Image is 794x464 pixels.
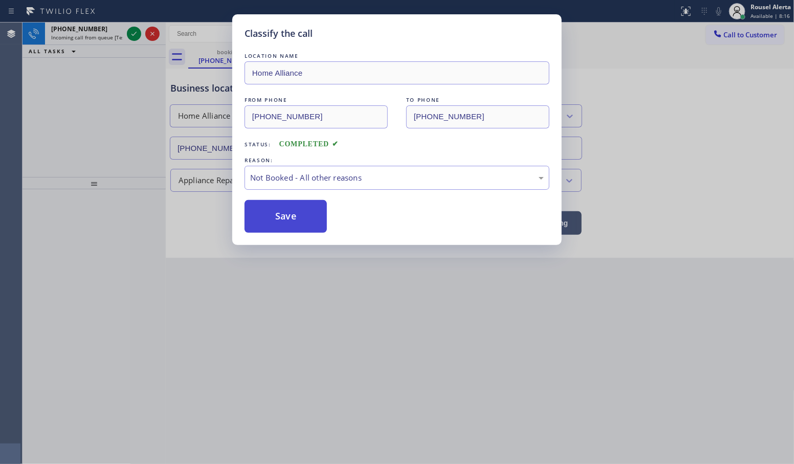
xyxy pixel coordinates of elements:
[245,141,271,148] span: Status:
[245,27,313,40] h5: Classify the call
[245,95,388,105] div: FROM PHONE
[245,200,327,233] button: Save
[406,95,549,105] div: TO PHONE
[406,105,549,128] input: To phone
[250,172,544,184] div: Not Booked - All other reasons
[245,155,549,166] div: REASON:
[245,105,388,128] input: From phone
[245,51,549,61] div: LOCATION NAME
[279,140,339,148] span: COMPLETED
